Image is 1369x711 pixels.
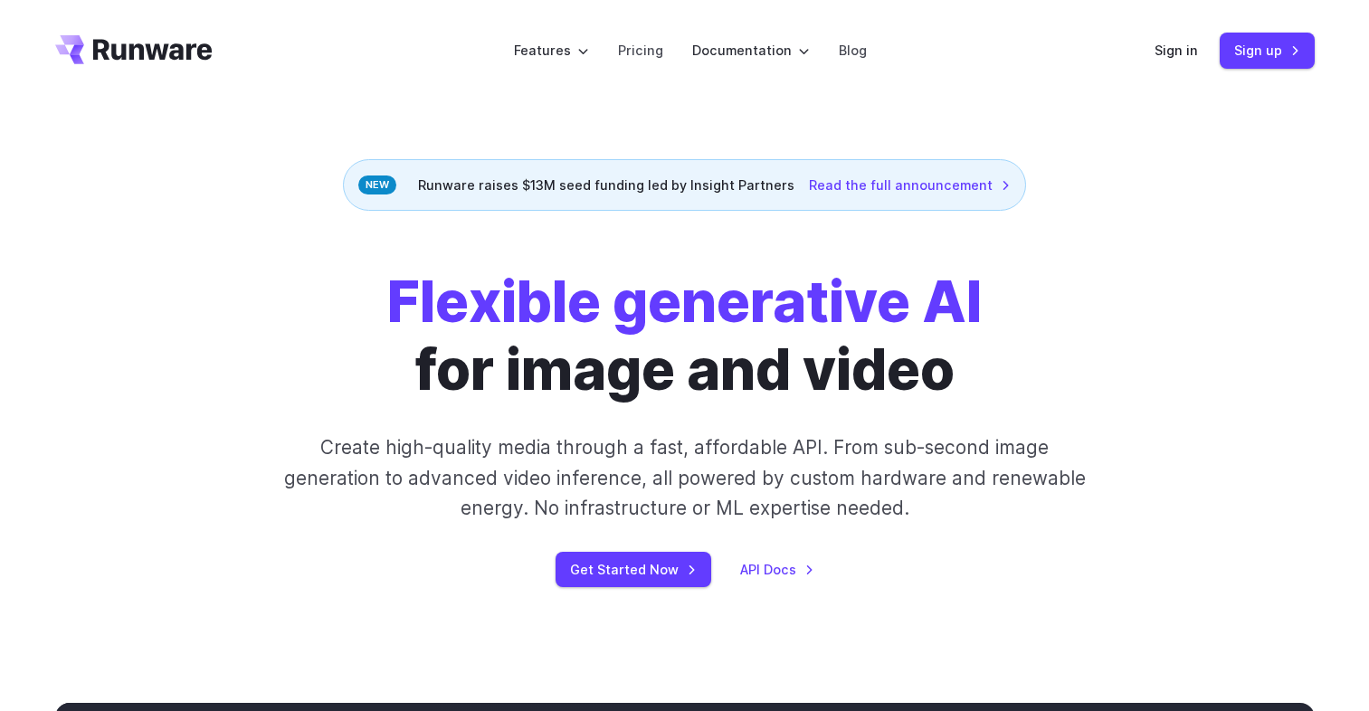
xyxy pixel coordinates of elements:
[514,40,589,61] label: Features
[387,269,982,403] h1: for image and video
[55,35,213,64] a: Go to /
[556,552,711,587] a: Get Started Now
[281,432,1088,523] p: Create high-quality media through a fast, affordable API. From sub-second image generation to adv...
[387,268,982,336] strong: Flexible generative AI
[1155,40,1198,61] a: Sign in
[618,40,663,61] a: Pricing
[1220,33,1315,68] a: Sign up
[343,159,1026,211] div: Runware raises $13M seed funding led by Insight Partners
[692,40,810,61] label: Documentation
[839,40,867,61] a: Blog
[809,175,1011,195] a: Read the full announcement
[740,559,814,580] a: API Docs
